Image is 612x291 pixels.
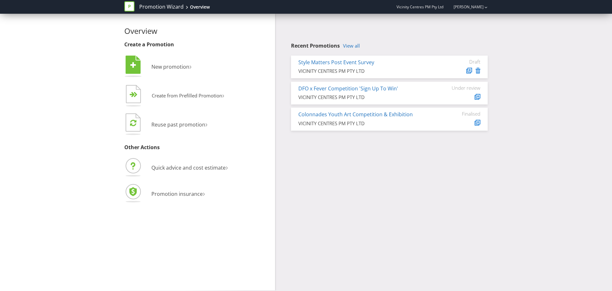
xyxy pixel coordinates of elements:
[124,83,225,109] button: Create from Prefilled Promotion›
[139,3,184,11] a: Promotion Wizard
[442,85,480,91] div: Under review
[134,92,138,98] tspan: 
[298,111,413,118] a: Colonnades Youth Art Competition & Exhibition
[151,121,205,128] span: Reuse past promotion
[298,68,433,74] div: VICINITY CENTRES PM PTY LTD
[152,92,222,99] span: Create from Prefilled Promotion
[226,162,228,172] span: ›
[447,4,484,10] a: [PERSON_NAME]
[124,42,270,48] h3: Create a Promotion
[291,42,340,49] span: Recent Promotions
[442,59,480,65] div: Draft
[130,119,136,126] tspan: 
[190,4,210,10] div: Overview
[397,4,443,10] span: Vicinity Centres PM Pty Ltd
[124,27,270,35] h2: Overview
[222,90,224,100] span: ›
[298,85,398,92] a: DFO x Fever Competition 'Sign Up To Win'
[298,94,433,101] div: VICINITY CENTRES PM PTY LTD
[124,164,228,171] a: Quick advice and cost estimate›
[151,63,189,70] span: New promotion
[124,145,270,150] h3: Other Actions
[205,119,208,129] span: ›
[343,43,360,49] a: View all
[124,190,205,197] a: Promotion insurance›
[442,111,480,117] div: Finalised
[189,61,192,71] span: ›
[203,188,205,198] span: ›
[298,59,374,66] a: Style Matters Post Event Survey
[130,62,136,69] tspan: 
[151,164,226,171] span: Quick advice and cost estimate
[151,190,203,197] span: Promotion insurance
[298,120,433,127] div: VICINITY CENTRES PM PTY LTD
